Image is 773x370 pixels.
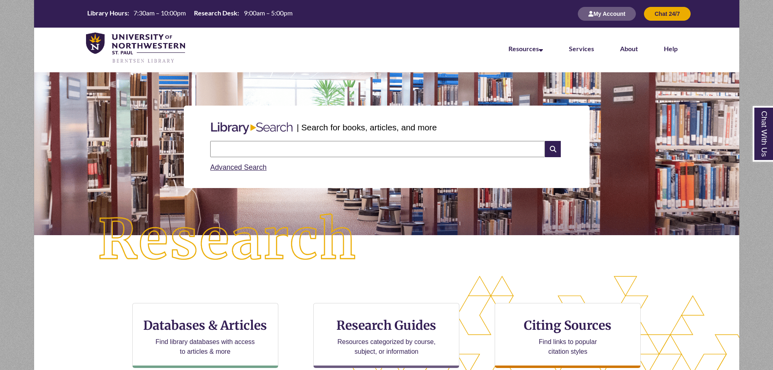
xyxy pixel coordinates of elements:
a: Help [664,45,678,52]
button: Chat 24/7 [644,7,690,21]
p: Resources categorized by course, subject, or information [334,337,439,357]
img: Research [69,185,386,295]
a: Databases & Articles Find library databases with access to articles & more [132,303,278,368]
a: Hours Today [84,9,296,19]
a: Advanced Search [210,163,267,171]
h3: Citing Sources [519,318,618,333]
i: Search [545,141,560,157]
a: My Account [578,10,636,17]
img: UNWSP Library Logo [86,32,185,64]
h3: Research Guides [320,318,452,333]
a: Services [569,45,594,52]
a: Resources [508,45,543,52]
img: Libary Search [207,119,297,138]
a: Citing Sources Find links to popular citation styles [495,303,641,368]
p: Find links to popular citation styles [528,337,607,357]
a: About [620,45,638,52]
a: Chat 24/7 [644,10,690,17]
a: Research Guides Resources categorized by course, subject, or information [313,303,459,368]
th: Library Hours: [84,9,130,17]
p: | Search for books, articles, and more [297,121,437,134]
th: Research Desk: [191,9,240,17]
h3: Databases & Articles [139,318,271,333]
span: 7:30am – 10:00pm [133,9,186,17]
p: Find library databases with access to articles & more [152,337,258,357]
span: 9:00am – 5:00pm [244,9,293,17]
button: My Account [578,7,636,21]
